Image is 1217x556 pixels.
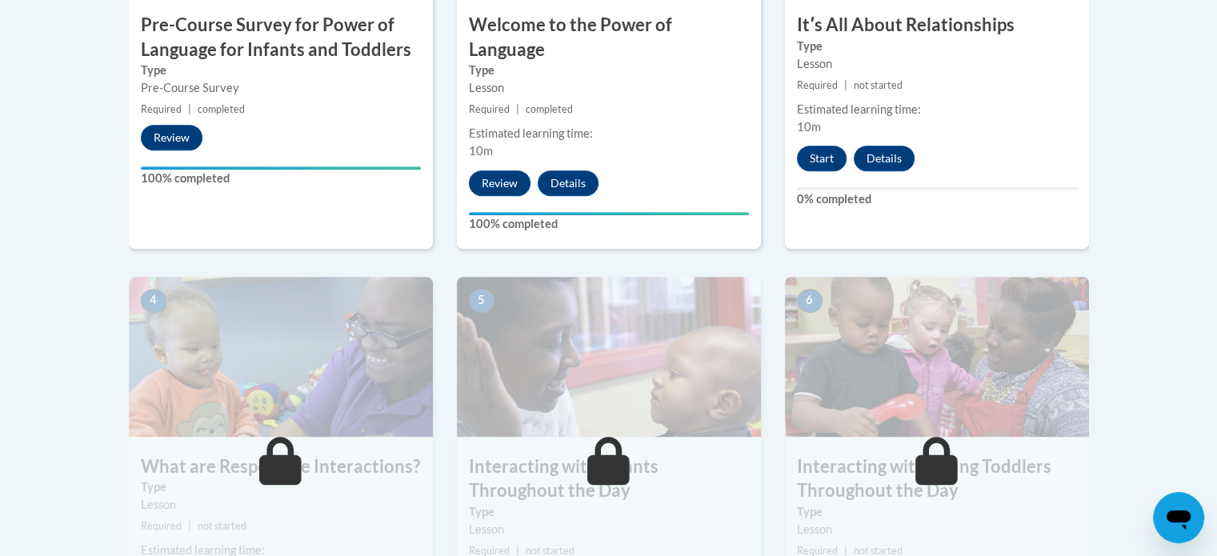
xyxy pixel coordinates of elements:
[516,103,519,115] span: |
[538,170,598,196] button: Details
[457,13,761,62] h3: Welcome to the Power of Language
[188,520,191,532] span: |
[457,454,761,504] h3: Interacting with Infants Throughout the Day
[141,79,421,97] div: Pre-Course Survey
[469,503,749,521] label: Type
[469,521,749,538] div: Lesson
[469,170,530,196] button: Review
[469,215,749,233] label: 100% completed
[785,454,1089,504] h3: Interacting with Young Toddlers Throughout the Day
[141,289,166,313] span: 4
[797,146,847,171] button: Start
[526,103,573,115] span: completed
[469,125,749,142] div: Estimated learning time:
[129,277,433,437] img: Course Image
[457,277,761,437] img: Course Image
[469,212,749,215] div: Your progress
[141,103,182,115] span: Required
[141,125,202,150] button: Review
[854,79,903,91] span: not started
[797,503,1077,521] label: Type
[797,120,821,134] span: 10m
[785,13,1089,38] h3: Itʹs All About Relationships
[469,144,493,158] span: 10m
[797,55,1077,73] div: Lesson
[198,103,245,115] span: completed
[469,289,494,313] span: 5
[129,454,433,479] h3: What are Responsive Interactions?
[469,79,749,97] div: Lesson
[797,101,1077,118] div: Estimated learning time:
[198,520,246,532] span: not started
[797,190,1077,208] label: 0% completed
[469,62,749,79] label: Type
[797,79,838,91] span: Required
[141,520,182,532] span: Required
[141,170,421,187] label: 100% completed
[785,277,1089,437] img: Course Image
[141,478,421,496] label: Type
[1153,492,1204,543] iframe: Button to launch messaging window
[854,146,915,171] button: Details
[141,166,421,170] div: Your progress
[141,62,421,79] label: Type
[797,38,1077,55] label: Type
[129,13,433,62] h3: Pre-Course Survey for Power of Language for Infants and Toddlers
[797,521,1077,538] div: Lesson
[844,79,847,91] span: |
[141,496,421,514] div: Lesson
[188,103,191,115] span: |
[797,289,823,313] span: 6
[469,103,510,115] span: Required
